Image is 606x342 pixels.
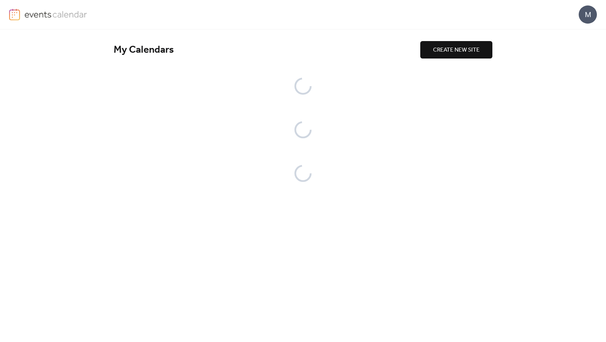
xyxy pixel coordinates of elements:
div: My Calendars [114,44,420,56]
img: logo-type [24,9,87,20]
button: CREATE NEW SITE [420,41,492,59]
div: M [579,5,597,24]
span: CREATE NEW SITE [433,46,480,55]
img: logo [9,9,20,20]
